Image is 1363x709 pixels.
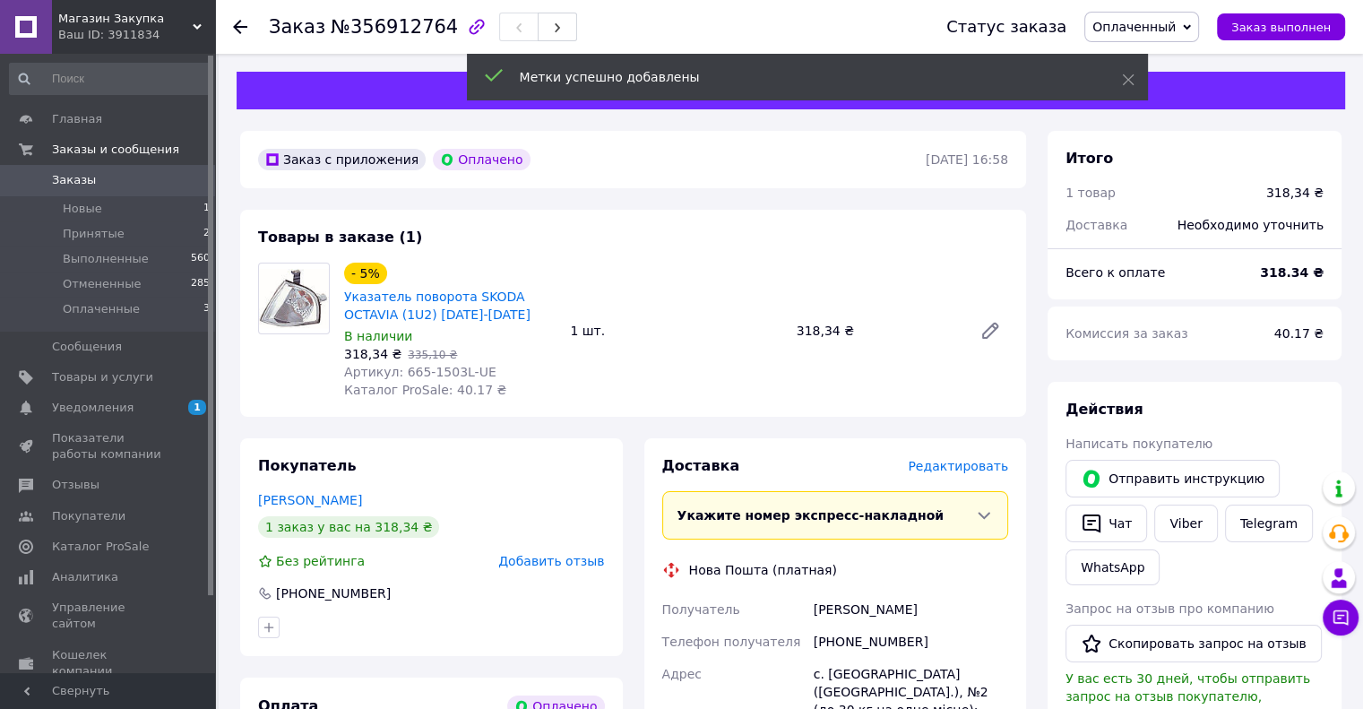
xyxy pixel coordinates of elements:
[1065,401,1143,418] span: Действия
[52,569,118,585] span: Аналитика
[563,318,789,343] div: 1 шт.
[1167,205,1334,245] div: Необходимо уточнить
[1065,601,1274,616] span: Запрос на отзыв про компанию
[258,149,426,170] div: Заказ с приложения
[203,201,210,217] span: 1
[946,18,1066,36] div: Статус заказа
[1065,265,1165,280] span: Всего к оплате
[1225,505,1313,542] a: Telegram
[63,301,140,317] span: Оплаченные
[1065,505,1147,542] button: Чат
[344,365,496,379] span: Артикул: 665-1503L-UE
[408,349,457,361] span: 335,10 ₴
[1217,13,1345,40] button: Заказ выполнен
[52,369,153,385] span: Товары и услуги
[52,508,125,524] span: Покупатели
[1065,437,1212,451] span: Написать покупателю
[188,400,206,415] span: 1
[258,229,422,246] span: Товары в заказе (1)
[203,226,210,242] span: 2
[63,201,102,217] span: Новые
[908,459,1008,473] span: Редактировать
[276,554,365,568] span: Без рейтинга
[344,329,412,343] span: В наличии
[1231,21,1331,34] span: Заказ выполнен
[926,152,1008,167] time: [DATE] 16:58
[52,400,134,416] span: Уведомления
[63,276,141,292] span: Отмененные
[274,584,393,602] div: [PHONE_NUMBER]
[63,226,125,242] span: Принятые
[1065,460,1280,497] button: Отправить инструкцию
[344,290,531,322] a: Указатель поворота SKODA OCTAVIA (1U2) [DATE]-[DATE]
[810,626,1012,658] div: [PHONE_NUMBER]
[662,602,740,617] span: Получатель
[1065,326,1188,341] span: Комиссия за заказ
[1260,265,1324,280] b: 318.34 ₴
[259,269,329,328] img: Указатель поворота SKODA OCTAVIA (1U2) 1996-2010 г.
[52,647,166,679] span: Кошелек компании
[258,493,362,507] a: [PERSON_NAME]
[52,172,96,188] span: Заказы
[1266,184,1324,202] div: 318,34 ₴
[52,539,149,555] span: Каталог ProSale
[191,251,210,267] span: 560
[1065,218,1127,232] span: Доставка
[52,600,166,632] span: Управление сайтом
[52,111,102,127] span: Главная
[52,142,179,158] span: Заказы и сообщения
[433,149,530,170] div: Оплачено
[662,457,740,474] span: Доставка
[258,516,439,538] div: 1 заказ у вас на 318,34 ₴
[1323,600,1359,636] button: Чат с покупателем
[1092,20,1176,34] span: Оплаченный
[63,251,149,267] span: Выполненные
[58,27,215,43] div: Ваш ID: 3911834
[662,635,801,649] span: Телефон получателя
[52,339,122,355] span: Сообщения
[520,68,1077,86] div: Метки успешно добавлены
[1154,505,1217,542] a: Viber
[331,16,458,38] span: №356912764
[789,318,965,343] div: 318,34 ₴
[258,457,356,474] span: Покупатель
[810,593,1012,626] div: [PERSON_NAME]
[203,301,210,317] span: 3
[1065,625,1322,662] button: Скопировать запрос на отзыв
[52,477,99,493] span: Отзывы
[52,430,166,463] span: Показатели работы компании
[1065,186,1116,200] span: 1 товар
[1065,549,1160,585] a: WhatsApp
[685,561,841,579] div: Нова Пошта (платная)
[972,313,1008,349] a: Редактировать
[677,508,945,523] span: Укажите номер экспресс-накладной
[233,18,247,36] div: Вернуться назад
[1065,150,1113,167] span: Итого
[269,16,325,38] span: Заказ
[9,63,211,95] input: Поиск
[662,667,702,681] span: Адрес
[344,263,387,284] div: - 5%
[191,276,210,292] span: 285
[1274,326,1324,341] span: 40.17 ₴
[344,383,506,397] span: Каталог ProSale: 40.17 ₴
[498,554,604,568] span: Добавить отзыв
[344,347,401,361] span: 318,34 ₴
[58,11,193,27] span: Магазин Закупка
